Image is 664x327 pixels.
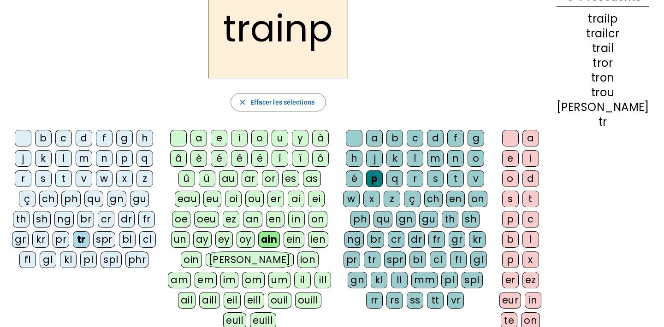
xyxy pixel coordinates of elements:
[288,191,304,207] div: ai
[499,292,522,309] div: eur
[343,191,360,207] div: w
[12,231,29,248] div: gr
[428,231,445,248] div: fr
[348,272,367,288] div: gn
[231,150,248,167] div: ê
[366,130,383,146] div: a
[522,150,539,167] div: i
[557,117,649,128] div: tr
[223,211,239,228] div: ez
[557,58,649,69] div: tror
[407,150,423,167] div: l
[93,231,115,248] div: spr
[55,170,72,187] div: t
[308,211,327,228] div: on
[407,170,423,187] div: r
[35,130,52,146] div: b
[130,191,149,207] div: gu
[430,251,446,268] div: cl
[96,130,113,146] div: f
[15,150,31,167] div: j
[242,272,265,288] div: om
[284,231,304,248] div: ein
[206,251,294,268] div: [PERSON_NAME]
[446,191,465,207] div: en
[211,150,227,167] div: é
[366,170,383,187] div: p
[384,251,406,268] div: spr
[502,211,519,228] div: p
[219,170,238,187] div: au
[53,231,69,248] div: pr
[267,191,284,207] div: er
[40,251,56,268] div: gl
[364,251,380,268] div: tr
[522,231,539,248] div: l
[116,170,133,187] div: x
[419,211,438,228] div: gu
[312,150,329,167] div: ô
[468,130,484,146] div: g
[427,130,444,146] div: d
[80,251,97,268] div: pl
[346,150,362,167] div: h
[314,272,331,288] div: ill
[194,211,219,228] div: oeu
[250,97,314,108] span: Effacer les sélections
[366,292,383,309] div: rr
[308,231,329,248] div: ien
[386,292,403,309] div: rs
[502,272,519,288] div: er
[502,191,519,207] div: s
[190,130,207,146] div: a
[33,211,51,228] div: sh
[107,191,126,207] div: gn
[295,292,321,309] div: ouill
[427,150,444,167] div: m
[77,211,94,228] div: br
[55,130,72,146] div: c
[409,251,426,268] div: bl
[294,272,311,288] div: il
[292,150,308,167] div: ï
[468,170,484,187] div: v
[557,13,649,24] div: trailp
[557,102,649,113] div: [PERSON_NAME]
[557,28,649,39] div: trailcr
[502,231,519,248] div: b
[203,191,221,207] div: eu
[138,211,155,228] div: fr
[119,231,136,248] div: bl
[297,251,319,268] div: ion
[61,191,81,207] div: ph
[243,211,262,228] div: an
[172,211,190,228] div: oe
[312,130,329,146] div: à
[468,150,484,167] div: o
[238,98,247,106] mat-icon: close
[136,150,153,167] div: q
[272,150,288,167] div: î
[116,130,133,146] div: g
[557,72,649,83] div: tron
[168,272,191,288] div: am
[96,170,113,187] div: w
[242,170,258,187] div: ar
[502,251,519,268] div: p
[384,191,400,207] div: z
[136,170,153,187] div: z
[15,170,31,187] div: r
[98,211,114,228] div: cr
[19,251,36,268] div: fl
[303,170,321,187] div: as
[175,191,200,207] div: eau
[469,231,486,248] div: kr
[116,150,133,167] div: p
[525,292,541,309] div: in
[282,170,299,187] div: es
[244,292,264,309] div: eill
[308,191,325,207] div: ei
[450,251,467,268] div: fl
[54,211,74,228] div: ng
[84,191,103,207] div: qu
